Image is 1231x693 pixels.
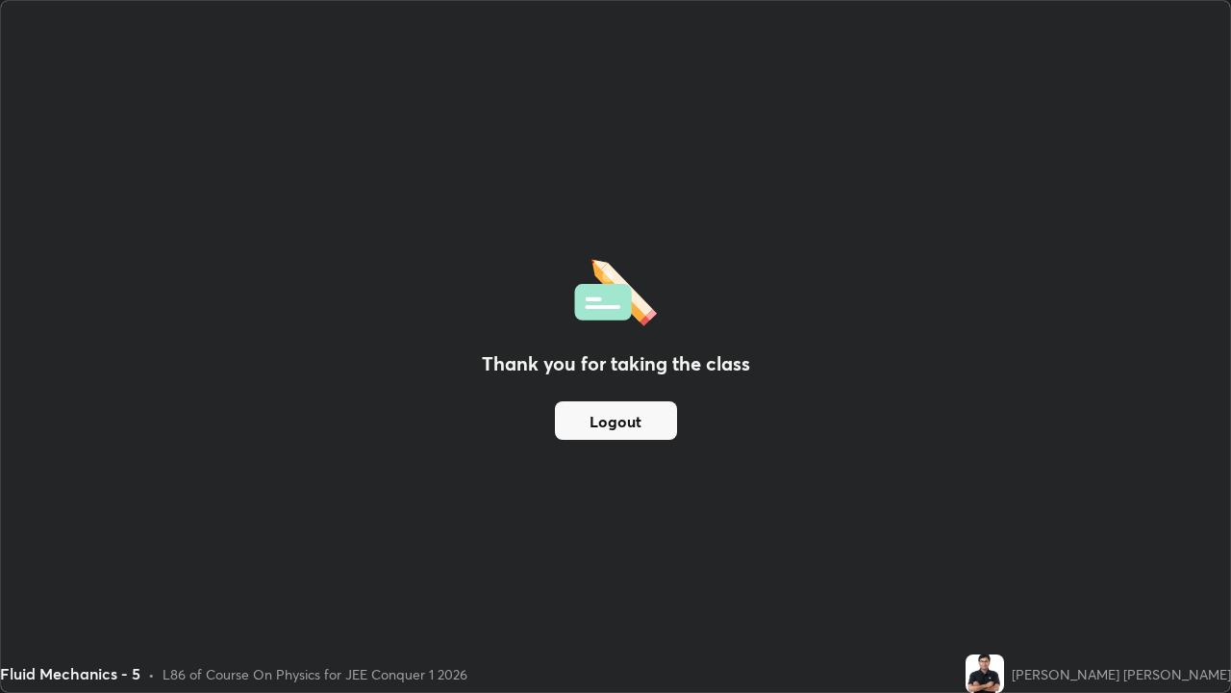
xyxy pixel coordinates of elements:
[148,664,155,684] div: •
[966,654,1004,693] img: 69af8b3bbf82471eb9dbcfa53d5670df.jpg
[1012,664,1231,684] div: [PERSON_NAME] [PERSON_NAME]
[574,253,657,326] img: offlineFeedback.1438e8b3.svg
[482,349,750,378] h2: Thank you for taking the class
[163,664,467,684] div: L86 of Course On Physics for JEE Conquer 1 2026
[555,401,677,440] button: Logout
